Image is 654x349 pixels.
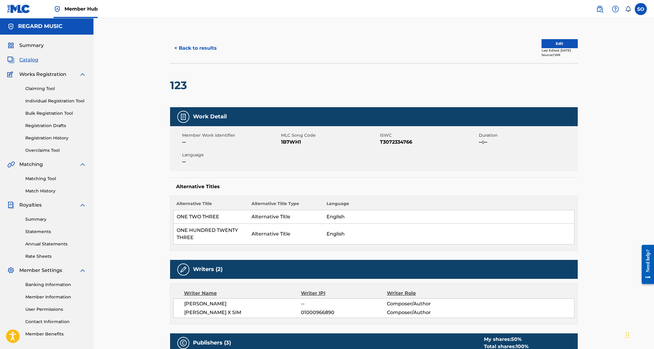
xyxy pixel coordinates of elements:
span: Composer/Author [387,309,465,316]
span: Duration [479,132,576,139]
a: Member Information [25,294,86,300]
img: Writers [180,266,187,273]
span: -- [182,158,280,165]
div: Source: CWR [542,53,578,57]
span: Member Work Identifier [182,132,280,139]
img: Member Settings [7,267,14,274]
span: [PERSON_NAME] X SIM [184,309,301,316]
h5: Work Detail [193,113,227,120]
th: Language [324,201,574,210]
img: MLC Logo [7,5,30,13]
span: Language [182,152,280,158]
a: Registration Drafts [25,123,86,129]
span: T3072334766 [380,139,477,146]
span: Matching [19,161,43,168]
img: Matching [7,161,15,168]
div: Drag [626,326,629,344]
h5: Alternative Titles [176,184,572,190]
th: Alternative Title Type [248,201,324,210]
a: Rate Sheets [25,253,86,260]
h2: 123 [170,79,190,92]
a: Match History [25,188,86,194]
div: Last Edited: [DATE] [542,48,578,53]
span: ISWC [380,132,477,139]
span: 01000966890 [301,309,387,316]
td: Alternative Title [248,210,324,224]
a: Public Search [594,3,606,15]
a: User Permissions [25,306,86,313]
iframe: Resource Center [637,240,654,289]
span: 50 % [511,336,522,342]
span: Royalties [19,201,42,209]
th: Alternative Title [173,201,248,210]
span: Works Registration [19,71,66,78]
img: expand [79,71,86,78]
img: search [596,5,603,13]
img: Summary [7,42,14,49]
td: Alternative Title [248,224,324,245]
div: Writer Role [387,290,465,297]
img: Royalties [7,201,14,209]
img: Catalog [7,56,14,64]
img: Publishers [180,339,187,347]
img: Top Rightsholder [54,5,61,13]
a: Individual Registration Tool [25,98,86,104]
span: MLC Song Code [281,132,378,139]
span: --:-- [479,139,576,146]
a: Matching Tool [25,176,86,182]
h5: REGARD MUSIC [18,23,62,30]
a: Annual Statements [25,241,86,247]
span: Composer/Author [387,300,465,307]
img: Works Registration [7,71,15,78]
td: English [324,210,574,224]
a: Registration History [25,135,86,141]
button: < Back to results [170,41,221,56]
a: SummarySummary [7,42,44,49]
a: Summary [25,216,86,223]
img: Accounts [7,23,14,30]
h5: Publishers (3) [193,339,231,346]
button: Edit [542,39,578,48]
span: -- [301,300,387,307]
span: Member Hub [65,5,98,12]
img: Work Detail [180,113,187,120]
a: Claiming Tool [25,86,86,92]
div: User Menu [635,3,647,15]
iframe: Chat Widget [624,320,654,349]
div: Help [609,3,621,15]
h5: Writers (2) [193,266,223,273]
img: help [612,5,619,13]
a: Statements [25,229,86,235]
a: Banking Information [25,282,86,288]
td: ONE HUNDRED TWENTY THREE [173,224,248,245]
a: Member Benefits [25,331,86,337]
span: Catalog [19,56,38,64]
td: ONE TWO THREE [173,210,248,224]
td: English [324,224,574,245]
a: CatalogCatalog [7,56,38,64]
div: Writer Name [184,290,301,297]
span: Member Settings [19,267,62,274]
span: -- [182,139,280,146]
a: Overclaims Tool [25,147,86,154]
span: Summary [19,42,44,49]
div: Writer IPI [301,290,387,297]
a: Bulk Registration Tool [25,110,86,117]
img: expand [79,161,86,168]
div: Notifications [625,6,631,12]
a: Contact Information [25,319,86,325]
span: [PERSON_NAME] [184,300,301,307]
div: My shares: [484,336,529,343]
img: expand [79,267,86,274]
span: 1B7WH1 [281,139,378,146]
img: expand [79,201,86,209]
